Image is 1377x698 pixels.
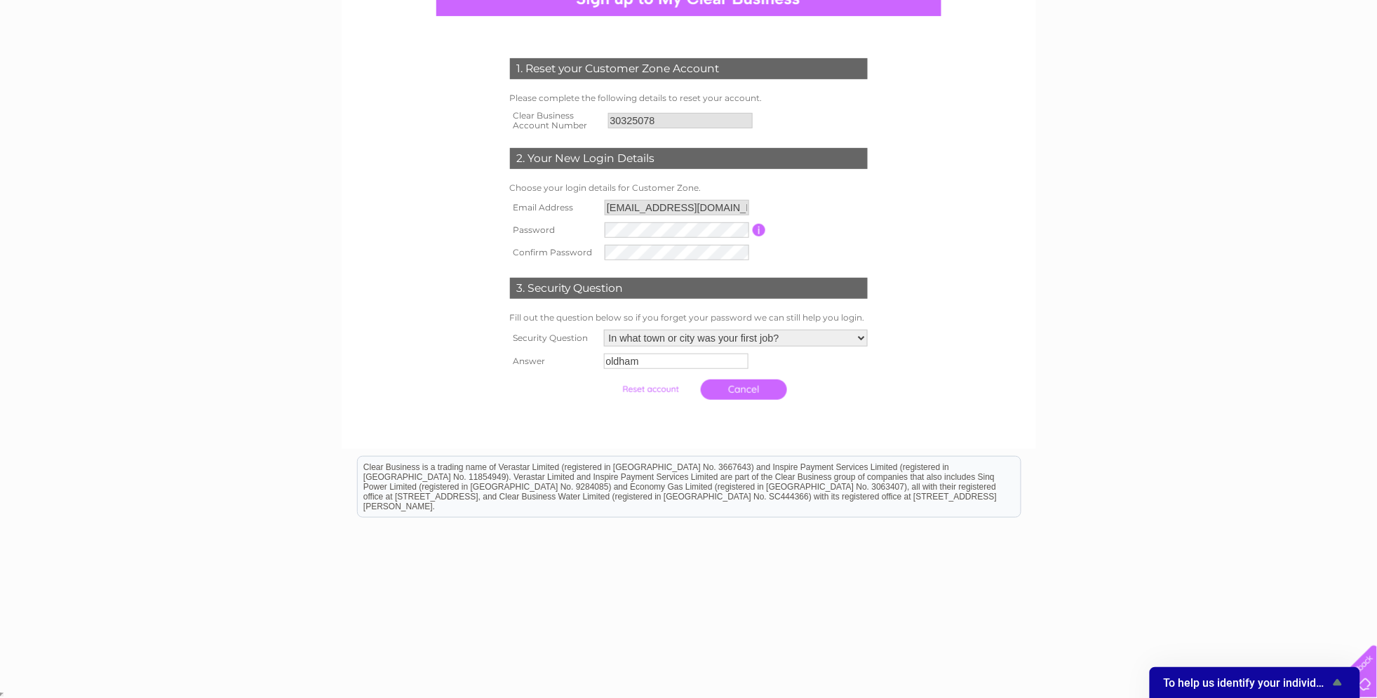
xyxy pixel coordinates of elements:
[510,148,868,169] div: 2. Your New Login Details
[1305,60,1326,70] a: Blog
[1216,60,1247,70] a: Energy
[1255,60,1297,70] a: Telecoms
[1164,674,1346,691] button: Show survey - To help us identify your individual feedback can you please enter your Business Name?
[510,58,868,79] div: 1. Reset your Customer Zone Account
[506,241,602,264] th: Confirm Password
[506,90,871,107] td: Please complete the following details to reset your account.
[1164,676,1329,690] span: To help us identify your individual feedback can you please enter your Business Name?
[607,380,694,399] input: Submit
[48,36,120,79] img: logo.png
[506,326,600,350] th: Security Question
[701,380,787,400] a: Cancel
[1334,60,1369,70] a: Contact
[506,107,605,135] th: Clear Business Account Number
[1181,60,1207,70] a: Water
[506,219,602,241] th: Password
[506,196,602,219] th: Email Address
[506,309,871,326] td: Fill out the question below so if you forget your password we can still help you login.
[506,180,871,196] td: Choose your login details for Customer Zone.
[506,350,600,373] th: Answer
[1113,7,1209,25] a: 0333 014 3131
[510,278,868,299] div: 3. Security Question
[358,8,1021,68] div: Clear Business is a trading name of Verastar Limited (registered in [GEOGRAPHIC_DATA] No. 3667643...
[753,224,766,236] input: Information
